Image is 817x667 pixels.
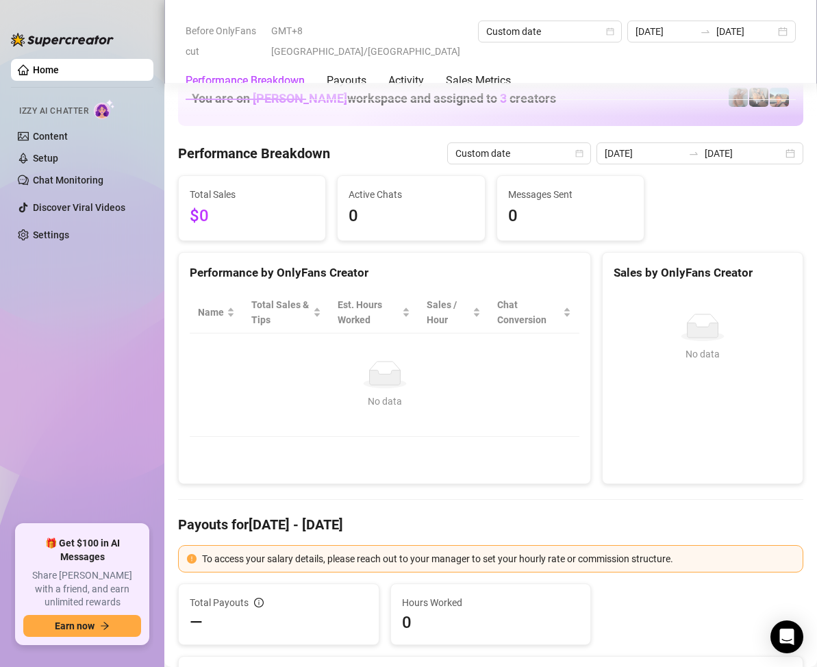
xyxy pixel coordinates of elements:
[186,21,263,62] span: Before OnlyFans cut
[33,202,125,213] a: Discover Viral Videos
[636,24,694,39] input: Start date
[402,595,580,610] span: Hours Worked
[190,292,243,333] th: Name
[605,146,683,161] input: Start date
[388,73,424,89] div: Activity
[427,297,469,327] span: Sales / Hour
[614,264,792,282] div: Sales by OnlyFans Creator
[251,297,310,327] span: Total Sales & Tips
[700,26,711,37] span: to
[254,598,264,607] span: info-circle
[497,297,561,327] span: Chat Conversion
[100,621,110,631] span: arrow-right
[619,347,786,362] div: No data
[575,149,583,158] span: calendar
[716,24,775,39] input: End date
[688,148,699,159] span: to
[23,569,141,609] span: Share [PERSON_NAME] with a friend, and earn unlimited rewards
[327,73,366,89] div: Payouts
[489,292,580,333] th: Chat Conversion
[349,187,473,202] span: Active Chats
[178,515,803,534] h4: Payouts for [DATE] - [DATE]
[187,554,197,564] span: exclamation-circle
[33,131,68,142] a: Content
[705,146,783,161] input: End date
[190,264,579,282] div: Performance by OnlyFans Creator
[186,73,305,89] div: Performance Breakdown
[688,148,699,159] span: swap-right
[455,143,583,164] span: Custom date
[198,305,224,320] span: Name
[338,297,400,327] div: Est. Hours Worked
[33,175,103,186] a: Chat Monitoring
[606,27,614,36] span: calendar
[190,187,314,202] span: Total Sales
[55,620,95,631] span: Earn now
[243,292,329,333] th: Total Sales & Tips
[33,153,58,164] a: Setup
[486,21,614,42] span: Custom date
[418,292,488,333] th: Sales / Hour
[33,64,59,75] a: Home
[508,203,633,229] span: 0
[33,229,69,240] a: Settings
[190,203,314,229] span: $0
[349,203,473,229] span: 0
[178,144,330,163] h4: Performance Breakdown
[271,21,470,62] span: GMT+8 [GEOGRAPHIC_DATA]/[GEOGRAPHIC_DATA]
[11,33,114,47] img: logo-BBDzfeDw.svg
[700,26,711,37] span: swap-right
[508,187,633,202] span: Messages Sent
[190,612,203,633] span: —
[190,595,249,610] span: Total Payouts
[446,73,511,89] div: Sales Metrics
[23,537,141,564] span: 🎁 Get $100 in AI Messages
[19,105,88,118] span: Izzy AI Chatter
[770,620,803,653] div: Open Intercom Messenger
[23,615,141,637] button: Earn nowarrow-right
[203,394,566,409] div: No data
[402,612,580,633] span: 0
[94,99,115,119] img: AI Chatter
[202,551,794,566] div: To access your salary details, please reach out to your manager to set your hourly rate or commis...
